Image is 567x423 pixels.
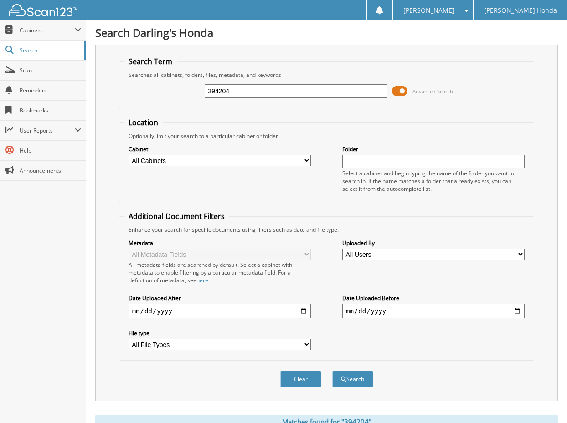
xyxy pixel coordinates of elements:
div: Searches all cabinets, folders, files, metadata, and keywords [124,71,530,79]
button: Clear [280,371,321,387]
a: here [196,276,208,284]
div: Optionally limit your search to a particular cabinet or folder [124,132,530,140]
label: Metadata [129,239,311,247]
img: scan123-logo-white.svg [9,4,77,16]
span: [PERSON_NAME] Honda [484,8,557,13]
label: Uploaded By [342,239,525,247]
span: [PERSON_NAME] [403,8,454,13]
div: All metadata fields are searched by default. Select a cabinet with metadata to enable filtering b... [129,261,311,284]
label: Folder [342,145,525,153]
span: Announcements [20,167,81,174]
span: Cabinets [20,26,75,34]
legend: Additional Document Filters [124,211,229,221]
span: Search [20,46,80,54]
label: Cabinet [129,145,311,153]
span: Bookmarks [20,107,81,114]
span: Help [20,147,81,154]
span: Advanced Search [412,88,453,95]
label: File type [129,329,311,337]
div: Select a cabinet and begin typing the name of the folder you want to search in. If the name match... [342,169,525,193]
h1: Search Darling's Honda [95,25,558,40]
input: start [129,304,311,318]
label: Date Uploaded Before [342,294,525,302]
span: Reminders [20,87,81,94]
legend: Location [124,117,163,127]
label: Date Uploaded After [129,294,311,302]
input: end [342,304,525,318]
button: Search [332,371,373,387]
legend: Search Term [124,56,177,66]
div: Enhance your search for specific documents using filters such as date and file type. [124,226,530,234]
span: User Reports [20,127,75,134]
span: Scan [20,66,81,74]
